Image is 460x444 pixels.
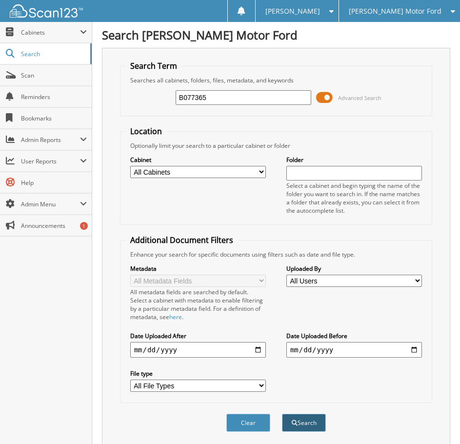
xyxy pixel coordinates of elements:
[21,136,80,144] span: Admin Reports
[226,414,270,432] button: Clear
[80,222,88,230] div: 1
[21,114,87,122] span: Bookmarks
[10,4,83,18] img: scan123-logo-white.svg
[125,61,182,71] legend: Search Term
[286,342,422,358] input: end
[130,369,266,378] label: File type
[286,182,422,215] div: Select a cabinet and begin typing the name of the folder you want to search in. If the name match...
[265,8,320,14] span: [PERSON_NAME]
[411,397,460,444] iframe: Chat Widget
[125,76,427,84] div: Searches all cabinets, folders, files, metadata, and keywords
[21,50,85,58] span: Search
[125,235,238,245] legend: Additional Document Filters
[125,126,167,137] legend: Location
[21,200,80,208] span: Admin Menu
[130,332,266,340] label: Date Uploaded After
[282,414,326,432] button: Search
[21,179,87,187] span: Help
[286,156,422,164] label: Folder
[130,342,266,358] input: start
[338,94,381,101] span: Advanced Search
[130,264,266,273] label: Metadata
[286,332,422,340] label: Date Uploaded Before
[21,28,80,37] span: Cabinets
[130,156,266,164] label: Cabinet
[102,27,450,43] h1: Search [PERSON_NAME] Motor Ford
[21,93,87,101] span: Reminders
[130,288,266,321] div: All metadata fields are searched by default. Select a cabinet with metadata to enable filtering b...
[21,222,87,230] span: Announcements
[169,313,182,321] a: here
[125,250,427,259] div: Enhance your search for specific documents using filters such as date and file type.
[349,8,441,14] span: [PERSON_NAME] Motor Ford
[286,264,422,273] label: Uploaded By
[21,157,80,165] span: User Reports
[21,71,87,80] span: Scan
[125,141,427,150] div: Optionally limit your search to a particular cabinet or folder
